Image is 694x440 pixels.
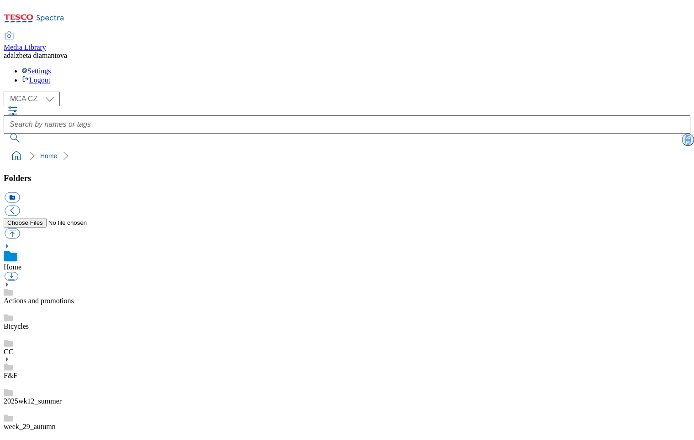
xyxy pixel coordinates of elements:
[4,173,690,183] h3: Folders
[4,322,29,330] a: Bicycles
[4,115,690,134] input: Search by names or tags
[4,32,46,52] a: Media Library
[4,43,46,51] span: Media Library
[4,372,17,379] a: F&F
[9,149,24,163] a: home
[4,263,21,271] a: Home
[4,52,11,59] span: ad
[4,297,74,305] a: Actions and promotions
[4,147,690,165] nav: breadcrumb
[4,397,62,405] a: 2025wk12_summer
[40,152,57,160] a: Home
[22,67,51,75] a: Settings
[22,76,50,84] a: Logout
[11,52,67,59] span: alzbeta diamantova
[4,348,13,356] a: CC
[4,423,56,430] a: week_29_autumn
